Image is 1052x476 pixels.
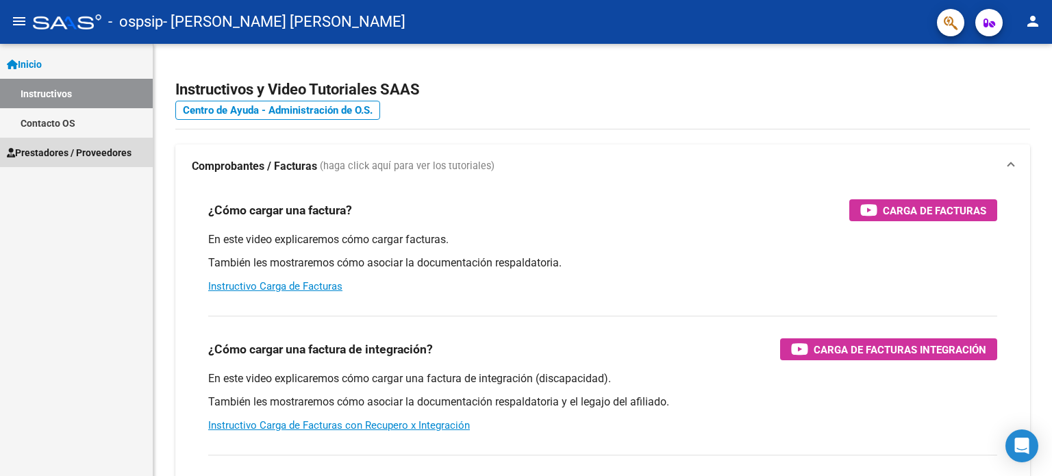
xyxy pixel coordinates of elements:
[208,280,342,292] a: Instructivo Carga de Facturas
[208,340,433,359] h3: ¿Cómo cargar una factura de integración?
[175,145,1030,188] mat-expansion-panel-header: Comprobantes / Facturas (haga click aquí para ver los tutoriales)
[849,199,997,221] button: Carga de Facturas
[208,419,470,431] a: Instructivo Carga de Facturas con Recupero x Integración
[814,341,986,358] span: Carga de Facturas Integración
[883,202,986,219] span: Carga de Facturas
[208,371,997,386] p: En este video explicaremos cómo cargar una factura de integración (discapacidad).
[320,159,494,174] span: (haga click aquí para ver los tutoriales)
[175,101,380,120] a: Centro de Ayuda - Administración de O.S.
[1025,13,1041,29] mat-icon: person
[780,338,997,360] button: Carga de Facturas Integración
[11,13,27,29] mat-icon: menu
[192,159,317,174] strong: Comprobantes / Facturas
[208,232,997,247] p: En este video explicaremos cómo cargar facturas.
[1005,429,1038,462] div: Open Intercom Messenger
[208,255,997,271] p: También les mostraremos cómo asociar la documentación respaldatoria.
[108,7,163,37] span: - ospsip
[208,394,997,410] p: También les mostraremos cómo asociar la documentación respaldatoria y el legajo del afiliado.
[7,57,42,72] span: Inicio
[208,201,352,220] h3: ¿Cómo cargar una factura?
[175,77,1030,103] h2: Instructivos y Video Tutoriales SAAS
[7,145,131,160] span: Prestadores / Proveedores
[163,7,405,37] span: - [PERSON_NAME] [PERSON_NAME]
